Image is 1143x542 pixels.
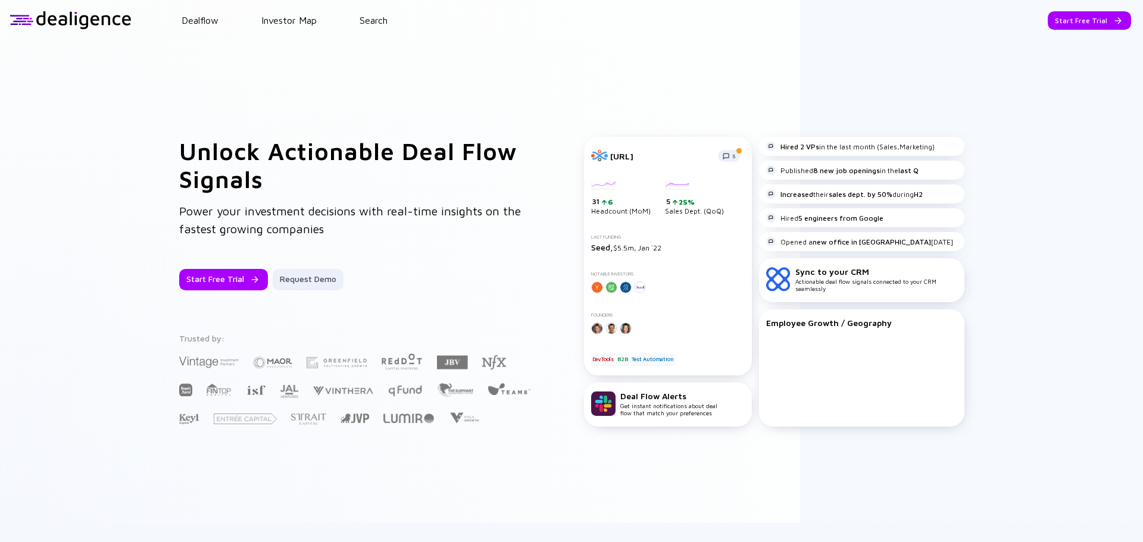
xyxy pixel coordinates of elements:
[307,357,367,368] img: Greenfield Partners
[630,353,674,365] div: Test Automation
[610,151,711,161] div: [URL]
[341,413,369,423] img: Jerusalem Venture Partners
[179,413,199,425] img: Key1 Capital
[766,165,919,175] div: Published in the
[616,353,629,365] div: B2B
[591,242,613,252] span: Seed,
[766,213,883,223] div: Hired
[273,269,343,290] button: Request Demo
[280,385,298,398] img: JAL Ventures
[488,383,530,395] img: Team8
[898,166,919,175] strong: last Q
[381,351,423,371] img: Red Dot Capital Partners
[620,391,717,401] div: Deal Flow Alerts
[795,267,957,277] div: Sync to your CRM
[179,333,533,343] div: Trusted by:
[780,190,813,199] strong: Increased
[795,267,957,292] div: Actionable deal flow signals connected to your CRM seamlessly
[914,190,923,199] strong: H2
[766,237,953,246] div: Opened a [DATE]
[253,353,292,372] img: Maor Investments
[179,204,521,236] span: Power your investment decisions with real-time insights on the fastest growing companies
[313,385,373,396] img: Vinthera
[437,383,473,397] img: The Elephant
[291,413,326,425] img: Strait Capital
[766,318,957,328] div: Employee Growth / Geography
[591,234,745,240] div: Last Funding
[182,15,218,26] a: Dealflow
[666,197,724,206] div: 5
[766,142,935,151] div: in the last month (Sales,Marketing)
[607,198,613,206] div: 6
[214,413,277,424] img: Entrée Capital
[591,312,745,318] div: Founders
[591,181,651,215] div: Headcount (MoM)
[388,383,423,397] img: Q Fund
[360,15,388,26] a: Search
[813,166,880,175] strong: 8 new job openings
[448,412,480,424] img: Viola Growth
[677,198,695,206] div: 25%
[179,355,239,369] img: Vintage Investment Partners
[437,355,468,370] img: JBV Capital
[179,269,268,290] button: Start Free Trial
[179,137,536,193] h1: Unlock Actionable Deal Flow Signals
[592,197,651,206] div: 31
[482,355,506,369] img: NFX
[665,181,724,215] div: Sales Dept. (QoQ)
[766,189,923,199] div: their during
[780,142,819,151] strong: Hired 2 VPs
[1048,11,1131,30] button: Start Free Trial
[246,384,266,395] img: Israel Secondary Fund
[383,413,434,423] img: Lumir Ventures
[813,237,931,246] strong: new office in [GEOGRAPHIC_DATA]
[207,383,232,396] img: FINTOP Capital
[620,391,717,416] div: Get instant notifications about deal flow that match your preferences
[261,15,317,26] a: Investor Map
[591,271,745,277] div: Notable Investors
[591,242,745,252] div: $5.5m, Jan `22
[829,190,892,199] strong: sales dept. by 50%
[591,353,615,365] div: DevTools
[798,214,883,223] strong: 5 engineers from Google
